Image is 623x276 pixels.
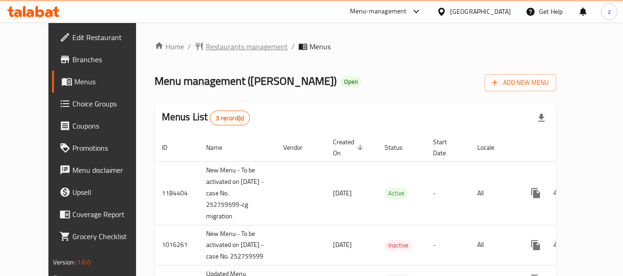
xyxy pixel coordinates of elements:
button: Add New Menu [485,74,556,91]
span: Menu disclaimer [72,164,145,176]
span: Choice Groups [72,98,145,109]
a: Edit Restaurant [52,26,153,48]
span: Grocery Checklist [72,231,145,242]
td: New Menu - To be activated on [DATE] - case No. 252759599 [199,225,276,265]
td: 1184404 [154,161,199,225]
span: Inactive [385,240,412,251]
span: 1.0.0 [77,256,91,268]
span: 3 record(s) [210,114,249,123]
td: All [470,225,517,265]
span: z [608,6,611,17]
button: more [525,234,547,256]
span: Coupons [72,120,145,131]
a: Menus [52,70,153,93]
span: Add New Menu [492,77,549,88]
span: Menu management ( [PERSON_NAME] ) [154,70,337,91]
li: / [291,41,295,52]
span: Restaurants management [206,41,288,52]
span: Name [206,142,234,153]
div: Menu-management [350,6,407,17]
button: Change Status [547,182,569,204]
div: [GEOGRAPHIC_DATA] [450,6,511,17]
button: Change Status [547,234,569,256]
span: ID [162,142,179,153]
a: Choice Groups [52,93,153,115]
span: Version: [53,256,76,268]
span: [DATE] [333,239,352,251]
a: Branches [52,48,153,70]
span: Locale [477,142,506,153]
a: Restaurants management [195,41,288,52]
td: - [426,161,470,225]
span: Promotions [72,142,145,153]
span: Active [385,188,408,199]
span: [DATE] [333,187,352,199]
span: Upsell [72,187,145,198]
a: Home [154,41,184,52]
h2: Menus List [162,110,250,125]
li: / [188,41,191,52]
td: - [426,225,470,265]
span: Open [340,78,362,86]
div: Export file [530,107,552,129]
a: Upsell [52,181,153,203]
td: New Menu - To be activated on [DATE] - case No. 252759599-cg migration [199,161,276,225]
span: Vendor [283,142,314,153]
th: Actions [517,134,621,162]
span: Menus [74,76,145,87]
span: Status [385,142,415,153]
span: Edit Restaurant [72,32,145,43]
button: more [525,182,547,204]
a: Grocery Checklist [52,225,153,247]
span: Menus [309,41,331,52]
a: Coupons [52,115,153,137]
div: Open [340,76,362,88]
td: 1016261 [154,225,199,265]
a: Promotions [52,137,153,159]
a: Menu disclaimer [52,159,153,181]
div: Inactive [385,240,412,251]
a: Coverage Report [52,203,153,225]
div: Total records count [210,111,250,125]
td: All [470,161,517,225]
span: Created On [333,136,366,159]
span: Coverage Report [72,209,145,220]
span: Start Date [433,136,459,159]
span: Branches [72,54,145,65]
nav: breadcrumb [154,41,557,52]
